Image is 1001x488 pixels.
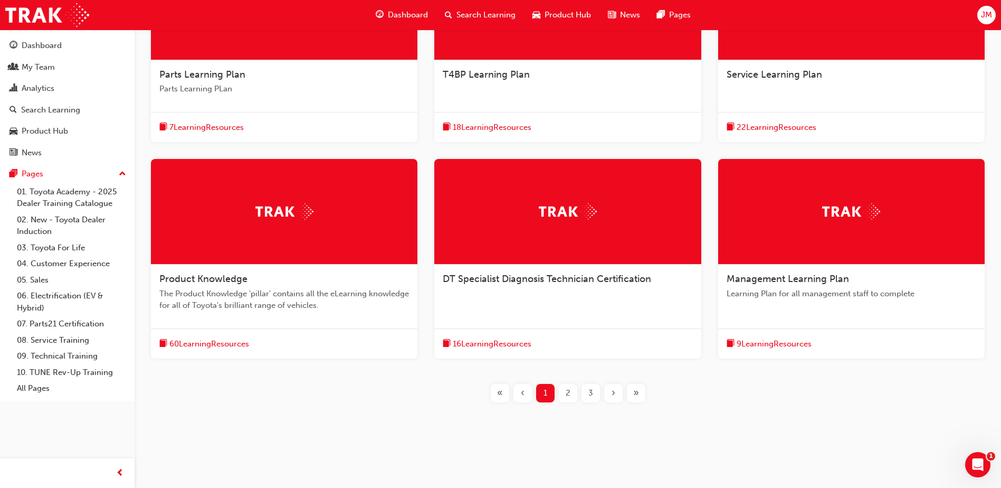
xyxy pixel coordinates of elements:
span: Product Knowledge [159,273,247,285]
div: My Team [22,61,55,73]
a: Search Learning [4,100,130,120]
span: JM [981,9,992,21]
img: Trak [539,203,597,220]
span: chart-icon [9,84,17,93]
a: 08. Service Training [13,332,130,349]
span: « [497,387,503,399]
span: book-icon [159,121,167,134]
span: pages-icon [657,8,665,22]
span: News [620,9,640,21]
a: TrakManagement Learning PlanLearning Plan for all management staff to completebook-icon9LearningR... [718,159,985,359]
button: book-icon9LearningResources [727,337,812,351]
span: guage-icon [9,41,17,51]
span: news-icon [608,8,616,22]
a: pages-iconPages [649,4,699,26]
span: Management Learning Plan [727,273,849,285]
span: 3 [588,387,593,399]
button: DashboardMy TeamAnalyticsSearch LearningProduct HubNews [4,34,130,164]
a: 04. Customer Experience [13,256,130,272]
span: search-icon [445,8,452,22]
span: car-icon [532,8,540,22]
span: 22 Learning Resources [737,121,816,134]
span: 9 Learning Resources [737,338,812,350]
a: TrakProduct KnowledgeThe Product Knowledge 'pillar' contains all the eLearning knowledge for all ... [151,159,417,359]
a: 07. Parts21 Certification [13,316,130,332]
span: ‹ [521,387,525,399]
button: book-icon60LearningResources [159,337,249,351]
span: book-icon [443,337,451,351]
span: people-icon [9,63,17,72]
a: All Pages [13,380,130,397]
a: Product Hub [4,121,130,141]
a: 09. Technical Training [13,348,130,364]
span: Search Learning [456,9,516,21]
span: Parts Learning PLan [159,83,409,95]
img: Trak [822,203,880,220]
img: Trak [5,3,89,27]
iframe: Intercom live chat [965,452,990,477]
span: book-icon [159,337,167,351]
span: book-icon [727,121,735,134]
a: 01. Toyota Academy - 2025 Dealer Training Catalogue [13,184,130,212]
div: Search Learning [21,104,80,116]
span: 1 [544,387,547,399]
a: News [4,143,130,163]
a: 02. New - Toyota Dealer Induction [13,212,130,240]
button: First page [489,384,511,402]
button: Page 1 [534,384,557,402]
div: Dashboard [22,40,62,52]
div: Pages [22,168,43,180]
button: JM [977,6,996,24]
a: 06. Electrification (EV & Hybrid) [13,288,130,316]
button: Pages [4,164,130,184]
span: pages-icon [9,170,17,179]
button: book-icon18LearningResources [443,121,531,134]
span: up-icon [119,167,126,181]
span: Pages [669,9,691,21]
span: guage-icon [376,8,384,22]
a: 05. Sales [13,272,130,288]
button: Page 3 [579,384,602,402]
span: book-icon [443,121,451,134]
a: Analytics [4,79,130,98]
span: DT Specialist Diagnosis Technician Certification [443,273,651,285]
button: Last page [625,384,647,402]
a: news-iconNews [599,4,649,26]
button: book-icon22LearningResources [727,121,816,134]
button: Next page [602,384,625,402]
span: 7 Learning Resources [169,121,244,134]
img: Trak [255,203,313,220]
div: News [22,147,42,159]
span: 16 Learning Resources [453,338,531,350]
button: book-icon16LearningResources [443,337,531,351]
span: book-icon [727,337,735,351]
span: news-icon [9,148,17,158]
span: Learning Plan for all management staff to complete [727,288,976,300]
a: 03. Toyota For Life [13,240,130,256]
a: car-iconProduct Hub [524,4,599,26]
div: Analytics [22,82,54,95]
span: search-icon [9,106,17,115]
a: Dashboard [4,36,130,55]
button: Page 2 [557,384,579,402]
span: 1 [987,452,995,461]
span: prev-icon [116,467,124,480]
div: Product Hub [22,125,68,137]
span: 2 [566,387,570,399]
span: T4BP Learning Plan [443,69,530,80]
a: 10. TUNE Rev-Up Training [13,364,130,381]
span: Parts Learning Plan [159,69,245,80]
span: Product Hub [545,9,591,21]
span: 18 Learning Resources [453,121,531,134]
span: car-icon [9,127,17,136]
a: TrakDT Specialist Diagnosis Technician Certificationbook-icon16LearningResources [434,159,701,359]
span: › [612,387,615,399]
span: 60 Learning Resources [169,338,249,350]
a: My Team [4,58,130,77]
button: book-icon7LearningResources [159,121,244,134]
a: search-iconSearch Learning [436,4,524,26]
span: The Product Knowledge 'pillar' contains all the eLearning knowledge for all of Toyota's brilliant... [159,288,409,312]
span: Service Learning Plan [727,69,822,80]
